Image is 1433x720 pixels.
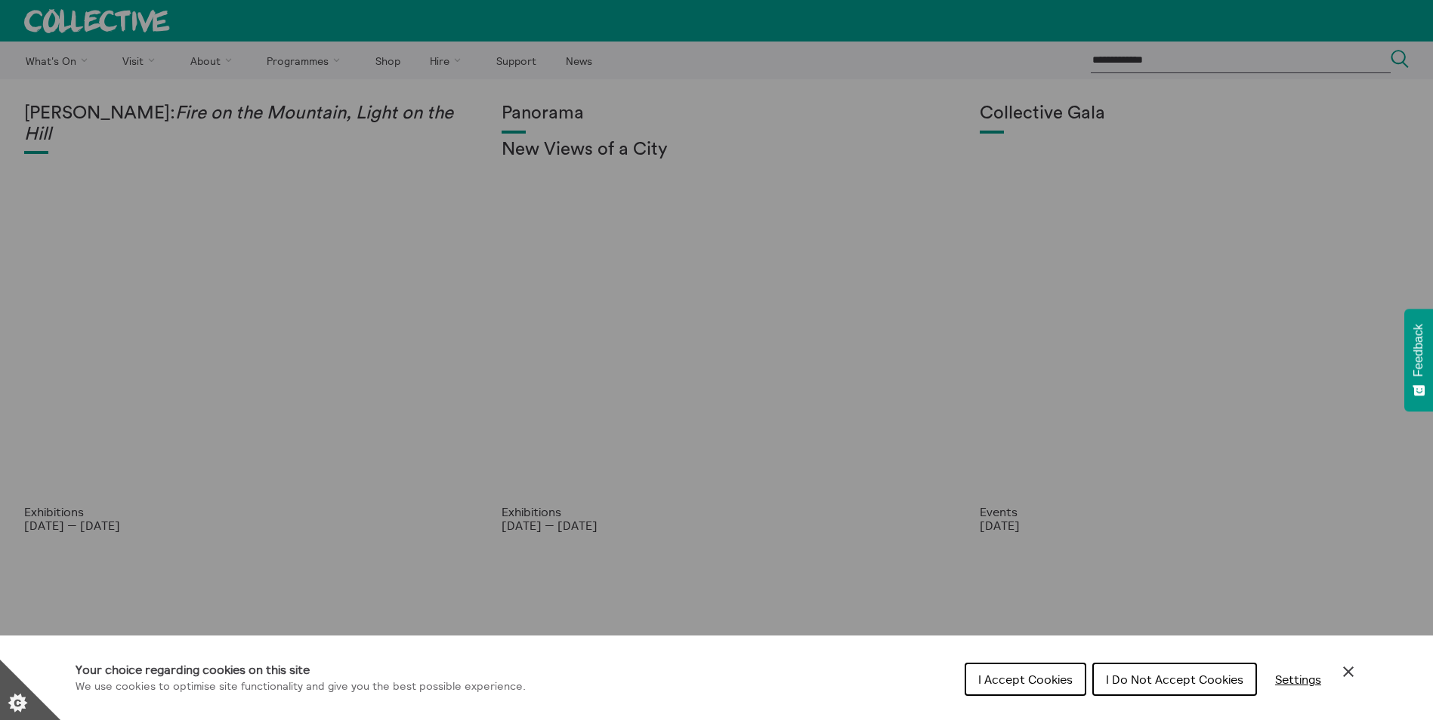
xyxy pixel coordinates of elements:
h1: Your choice regarding cookies on this site [76,660,526,678]
span: Feedback [1412,324,1425,377]
span: Settings [1275,672,1321,687]
button: Close Cookie Control [1339,663,1357,681]
p: We use cookies to optimise site functionality and give you the best possible experience. [76,678,526,695]
button: Feedback - Show survey [1404,309,1433,411]
span: I Do Not Accept Cookies [1106,672,1243,687]
button: Settings [1263,664,1333,694]
span: I Accept Cookies [978,672,1073,687]
button: I Do Not Accept Cookies [1092,663,1257,696]
button: I Accept Cookies [965,663,1086,696]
